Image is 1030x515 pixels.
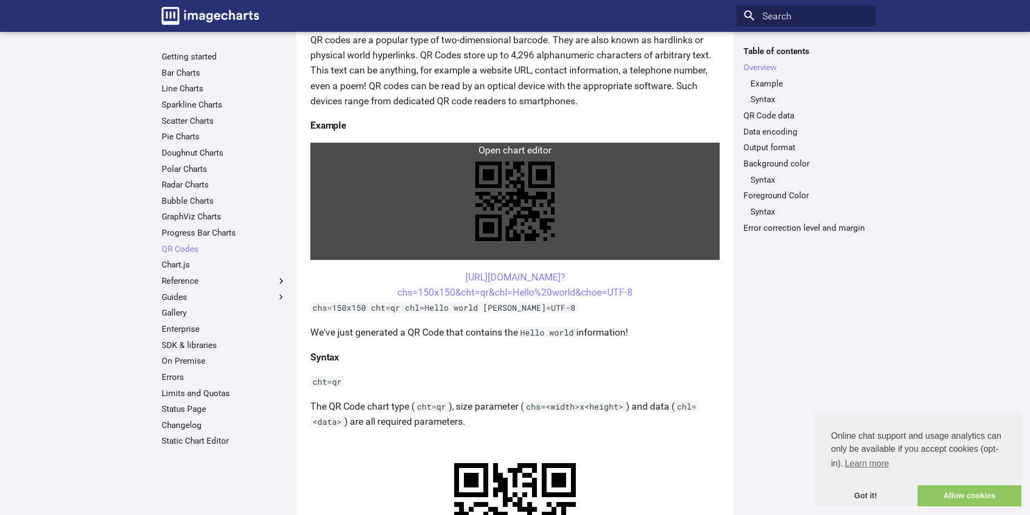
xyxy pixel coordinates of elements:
a: Line Charts [162,83,287,94]
a: Bar Charts [162,68,287,78]
div: cookieconsent [814,412,1021,506]
a: Background color [743,158,868,169]
img: logo [162,7,259,25]
a: Overview [743,62,868,73]
a: Error correction level and margin [743,223,868,233]
a: Getting started [162,51,287,62]
p: We've just generated a QR Code that contains the information! [310,325,720,340]
a: [URL][DOMAIN_NAME]?chs=150x150&cht=qr&chl=Hello%20world&choe=UTF-8 [397,272,633,298]
a: Progress Bar Charts [162,228,287,238]
p: The QR Code chart type ( ), size parameter ( ) and data ( ) are all required parameters. [310,399,720,429]
a: Errors [162,372,287,383]
a: SDK & libraries [162,340,287,351]
a: Example [750,78,868,89]
code: cht=qr [310,376,344,387]
a: Bubble Charts [162,196,287,206]
nav: Foreground Color [743,206,868,217]
nav: Table of contents [736,46,875,233]
label: Guides [162,292,287,303]
a: Foreground Color [743,190,868,201]
a: Pie Charts [162,131,287,142]
a: QR Code data [743,110,868,121]
a: Gallery [162,307,287,318]
a: Enterprise [162,324,287,335]
a: learn more about cookies [843,456,891,472]
h4: Example [310,118,720,133]
a: On Premise [162,356,287,366]
span: Online chat support and usage analytics can only be available if you accept cookies (opt-in). [831,430,1004,472]
a: Changelog [162,420,287,431]
a: Syntax [750,175,868,185]
code: Hello world [518,327,576,338]
a: Output format [743,142,868,153]
nav: Background color [743,175,868,185]
a: Limits and Quotas [162,388,287,399]
a: Radar Charts [162,179,287,190]
a: Chart.js [162,259,287,270]
input: Search [736,5,875,27]
a: allow cookies [918,485,1021,507]
label: Table of contents [736,46,875,57]
a: Syntax [750,94,868,105]
a: Data encoding [743,126,868,137]
a: Scatter Charts [162,116,287,126]
code: cht=qr [415,401,449,412]
h4: Syntax [310,350,720,365]
a: dismiss cookie message [814,485,918,507]
code: chs=<width>x<height> [524,401,626,412]
a: Sparkline Charts [162,99,287,110]
nav: Overview [743,78,868,105]
code: chs=150x150 cht=qr chl=Hello world [PERSON_NAME]=UTF-8 [310,302,578,313]
label: Reference [162,276,287,286]
a: Status Page [162,404,287,414]
a: Static Chart Editor [162,436,287,446]
a: Doughnut Charts [162,148,287,158]
p: QR codes are a popular type of two-dimensional barcode. They are also known as hardlinks or physi... [310,32,720,109]
a: QR Codes [162,244,287,255]
a: GraphViz Charts [162,211,287,222]
a: Polar Charts [162,164,287,175]
a: Syntax [750,206,868,217]
a: Image-Charts documentation [157,2,264,29]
